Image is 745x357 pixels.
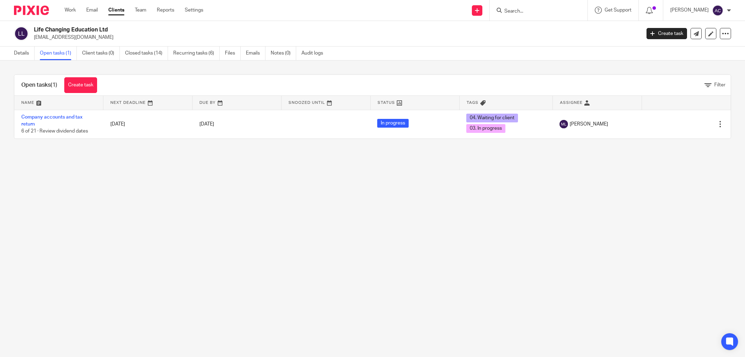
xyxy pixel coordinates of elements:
a: Recurring tasks (6) [173,47,220,60]
p: [EMAIL_ADDRESS][DOMAIN_NAME] [34,34,636,41]
img: svg%3E [712,5,723,16]
span: 03. In progress [466,124,505,133]
a: Emails [246,47,265,60]
a: Reports [157,7,174,14]
input: Search [504,8,567,15]
a: Work [65,7,76,14]
img: svg%3E [14,26,29,41]
h2: Life Changing Education Ltd [34,26,516,34]
a: Company accounts and tax return [21,115,82,127]
span: 6 of 21 · Review dividend dates [21,129,88,134]
span: [PERSON_NAME] [570,121,608,128]
a: Files [225,47,241,60]
span: In progress [377,119,409,128]
a: Clients [108,7,124,14]
a: Open tasks (1) [40,47,77,60]
a: Team [135,7,146,14]
span: Filter [714,83,725,87]
span: (1) [51,82,57,88]
a: Details [14,47,35,60]
span: Get Support [605,8,631,13]
span: 04. Waiting for client [466,114,518,122]
a: Create task [647,28,687,39]
span: Status [378,101,395,105]
h1: Open tasks [21,81,57,89]
td: [DATE] [103,110,192,138]
p: [PERSON_NAME] [670,7,709,14]
a: Audit logs [301,47,328,60]
span: [DATE] [199,122,214,127]
span: Snoozed Until [288,101,325,105]
a: Settings [185,7,203,14]
a: Notes (0) [271,47,296,60]
a: Client tasks (0) [82,47,120,60]
a: Create task [64,77,97,93]
a: Closed tasks (14) [125,47,168,60]
a: Email [86,7,98,14]
img: Pixie [14,6,49,15]
img: svg%3E [560,120,568,128]
span: Tags [467,101,479,105]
